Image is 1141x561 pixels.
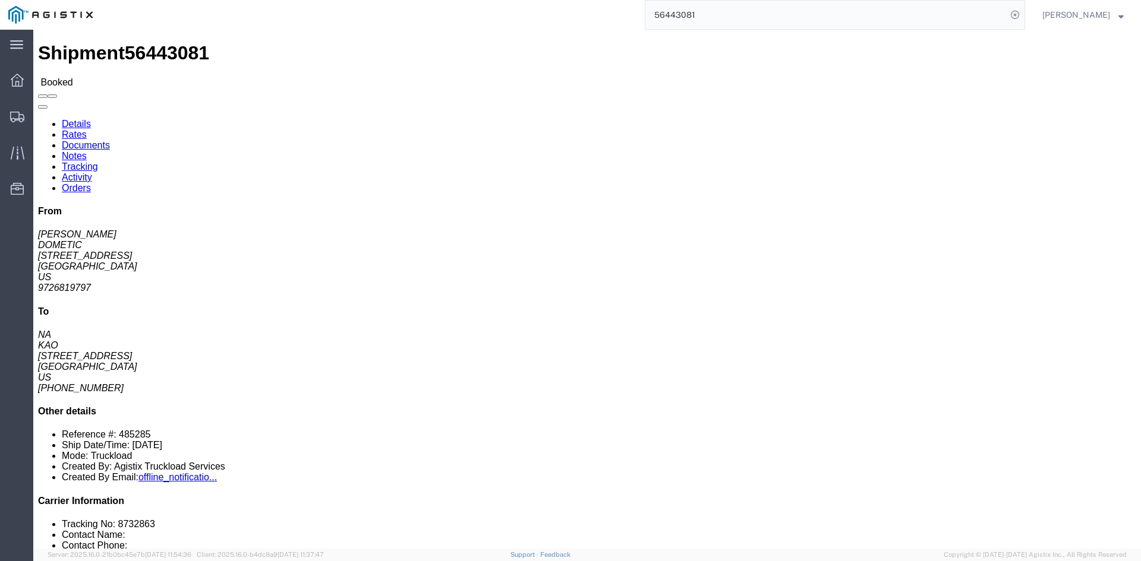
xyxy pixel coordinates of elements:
img: logo [8,6,93,24]
span: Douglas Harris [1042,8,1110,21]
a: Support [510,551,540,558]
iframe: FS Legacy Container [33,30,1141,549]
span: Server: 2025.16.0-21b0bc45e7b [48,551,191,558]
span: Client: 2025.16.0-b4dc8a9 [197,551,324,558]
input: Search for shipment number, reference number [645,1,1007,29]
button: [PERSON_NAME] [1042,8,1124,22]
span: Copyright © [DATE]-[DATE] Agistix Inc., All Rights Reserved [944,550,1127,560]
span: [DATE] 11:54:36 [145,551,191,558]
a: Feedback [540,551,570,558]
span: [DATE] 11:37:47 [278,551,324,558]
